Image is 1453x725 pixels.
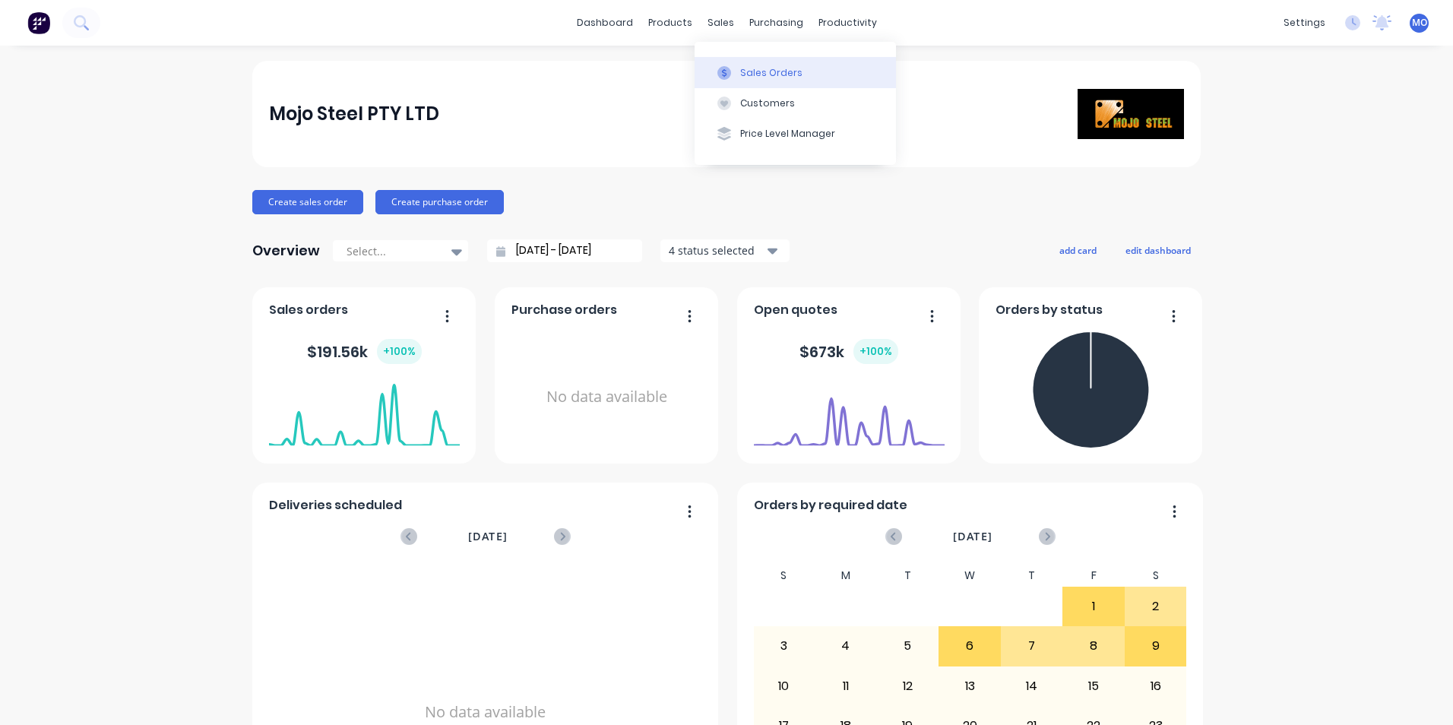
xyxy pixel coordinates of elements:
div: $ 191.56k [307,339,422,364]
button: Price Level Manager [695,119,896,149]
button: Create purchase order [375,190,504,214]
button: Customers [695,88,896,119]
div: 8 [1063,627,1124,665]
div: 4 [815,627,876,665]
div: Sales Orders [740,66,802,80]
div: S [1125,565,1187,587]
span: [DATE] [468,528,508,545]
div: W [939,565,1001,587]
button: Sales Orders [695,57,896,87]
div: settings [1276,11,1333,34]
div: 2 [1125,587,1186,625]
div: + 100 % [377,339,422,364]
div: Customers [740,97,795,110]
div: M [815,565,877,587]
div: 13 [939,667,1000,705]
div: sales [700,11,742,34]
div: 15 [1063,667,1124,705]
div: 11 [815,667,876,705]
div: 4 status selected [669,242,764,258]
div: 6 [939,627,1000,665]
div: productivity [811,11,885,34]
span: Sales orders [269,301,348,319]
div: T [1001,565,1063,587]
div: products [641,11,700,34]
div: 5 [878,627,939,665]
span: [DATE] [953,528,992,545]
button: edit dashboard [1116,240,1201,260]
button: add card [1049,240,1106,260]
div: Price Level Manager [740,127,835,141]
button: Create sales order [252,190,363,214]
span: MO [1412,16,1427,30]
div: No data available [511,325,702,469]
div: + 100 % [853,339,898,364]
div: 7 [1002,627,1062,665]
div: 9 [1125,627,1186,665]
div: 3 [754,627,815,665]
div: 14 [1002,667,1062,705]
a: dashboard [569,11,641,34]
div: $ 673k [799,339,898,364]
div: S [753,565,815,587]
span: Orders by required date [754,496,907,514]
span: Orders by status [996,301,1103,319]
div: 1 [1063,587,1124,625]
div: T [877,565,939,587]
div: Mojo Steel PTY LTD [269,99,439,129]
img: Factory [27,11,50,34]
div: 16 [1125,667,1186,705]
button: 4 status selected [660,239,790,262]
span: Open quotes [754,301,837,319]
div: Overview [252,236,320,266]
div: 12 [878,667,939,705]
span: Purchase orders [511,301,617,319]
div: F [1062,565,1125,587]
div: purchasing [742,11,811,34]
div: 10 [754,667,815,705]
img: Mojo Steel PTY LTD [1078,89,1184,139]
